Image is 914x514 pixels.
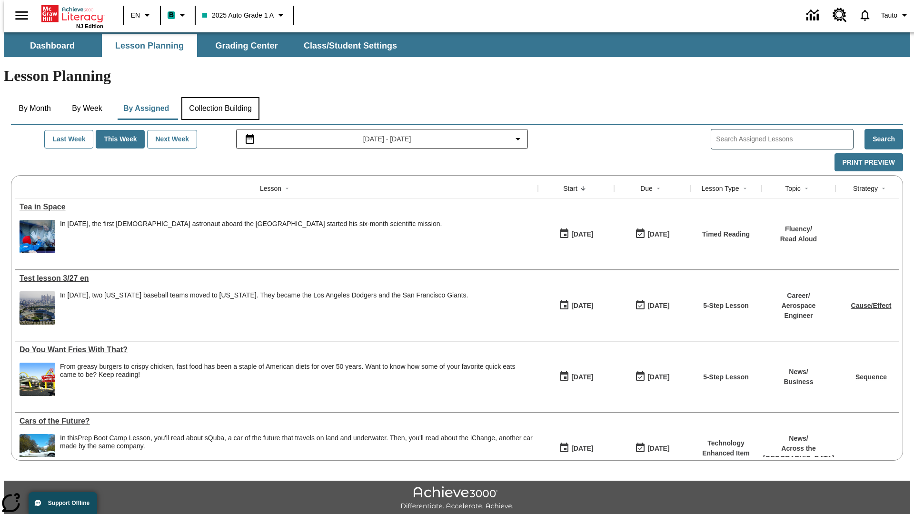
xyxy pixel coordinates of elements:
[60,434,533,450] testabrev: Prep Boot Camp Lesson, you'll read about sQuba, a car of the future that travels on land and unde...
[116,97,177,120] button: By Assigned
[577,183,589,194] button: Sort
[640,184,653,193] div: Due
[63,97,111,120] button: By Week
[695,438,757,458] p: Technology Enhanced Item
[60,291,468,325] div: In 1958, two New York baseball teams moved to California. They became the Los Angeles Dodgers and...
[853,184,878,193] div: Strategy
[20,363,55,396] img: One of the first McDonald's stores, with the iconic red sign and golden arches.
[20,346,533,354] a: Do You Want Fries With That?, Lessons
[571,228,593,240] div: [DATE]
[20,274,533,283] div: Test lesson 3/27 en
[96,130,145,148] button: This Week
[8,1,36,30] button: Open side menu
[281,183,293,194] button: Sort
[653,183,664,194] button: Sort
[556,439,596,457] button: 07/01/25: First time the lesson was available
[60,434,533,467] div: In this Prep Boot Camp Lesson, you'll read about sQuba, a car of the future that travels on land ...
[147,130,197,148] button: Next Week
[851,302,892,309] a: Cause/Effect
[571,371,593,383] div: [DATE]
[853,3,877,28] a: Notifications
[41,4,103,23] a: Home
[556,225,596,243] button: 10/06/25: First time the lesson was available
[5,34,100,57] button: Dashboard
[703,301,749,311] p: 5-Step Lesson
[4,32,910,57] div: SubNavbar
[780,234,817,244] p: Read Aloud
[199,7,290,24] button: Class: 2025 Auto Grade 1 A, Select your class
[571,300,593,312] div: [DATE]
[181,97,259,120] button: Collection Building
[29,492,97,514] button: Support Offline
[647,300,669,312] div: [DATE]
[20,434,55,467] img: High-tech automobile treading water.
[102,34,197,57] button: Lesson Planning
[571,443,593,455] div: [DATE]
[76,23,103,29] span: NJ Edition
[164,7,192,24] button: Boost Class color is teal. Change class color
[20,417,533,425] a: Cars of the Future? , Lessons
[240,133,524,145] button: Select the date range menu item
[855,373,887,381] a: Sequence
[296,34,405,57] button: Class/Student Settings
[703,372,749,382] p: 5-Step Lesson
[115,40,184,51] span: Lesson Planning
[701,184,739,193] div: Lesson Type
[20,274,533,283] a: Test lesson 3/27 en, Lessons
[215,40,278,51] span: Grading Center
[20,346,533,354] div: Do You Want Fries With That?
[304,40,397,51] span: Class/Student Settings
[632,225,673,243] button: 10/12/25: Last day the lesson can be accessed
[44,130,93,148] button: Last Week
[801,183,812,194] button: Sort
[169,9,174,21] span: B
[60,220,442,253] div: In December 2015, the first British astronaut aboard the International Space Station started his ...
[60,363,533,396] div: From greasy burgers to crispy chicken, fast food has been a staple of American diets for over 50 ...
[363,134,411,144] span: [DATE] - [DATE]
[400,486,514,511] img: Achieve3000 Differentiate Accelerate Achieve
[784,367,813,377] p: News /
[41,3,103,29] div: Home
[632,439,673,457] button: 08/01/26: Last day the lesson can be accessed
[780,224,817,234] p: Fluency /
[785,184,801,193] div: Topic
[131,10,140,20] span: EN
[881,10,897,20] span: Tauto
[702,229,750,239] p: Timed Reading
[632,297,673,315] button: 07/31/26: Last day the lesson can be accessed
[127,7,157,24] button: Language: EN, Select a language
[4,34,406,57] div: SubNavbar
[784,377,813,387] p: Business
[60,363,533,379] div: From greasy burgers to crispy chicken, fast food has been a staple of American diets for over 50 ...
[563,184,577,193] div: Start
[20,291,55,325] img: Dodgers stadium.
[878,183,889,194] button: Sort
[739,183,751,194] button: Sort
[766,301,831,321] p: Aerospace Engineer
[877,7,914,24] button: Profile/Settings
[199,34,294,57] button: Grading Center
[4,67,910,85] h1: Lesson Planning
[716,132,853,146] input: Search Assigned Lessons
[801,2,827,29] a: Data Center
[30,40,75,51] span: Dashboard
[763,434,835,444] p: News /
[60,291,468,299] div: In [DATE], two [US_STATE] baseball teams moved to [US_STATE]. They became the Los Angeles Dodgers...
[763,444,835,464] p: Across the [GEOGRAPHIC_DATA]
[556,368,596,386] button: 07/14/25: First time the lesson was available
[512,133,524,145] svg: Collapse Date Range Filter
[20,203,533,211] div: Tea in Space
[835,153,903,172] button: Print Preview
[260,184,281,193] div: Lesson
[20,417,533,425] div: Cars of the Future?
[864,129,903,149] button: Search
[556,297,596,315] button: 07/21/25: First time the lesson was available
[20,203,533,211] a: Tea in Space, Lessons
[632,368,673,386] button: 07/20/26: Last day the lesson can be accessed
[647,228,669,240] div: [DATE]
[827,2,853,28] a: Resource Center, Will open in new tab
[11,97,59,120] button: By Month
